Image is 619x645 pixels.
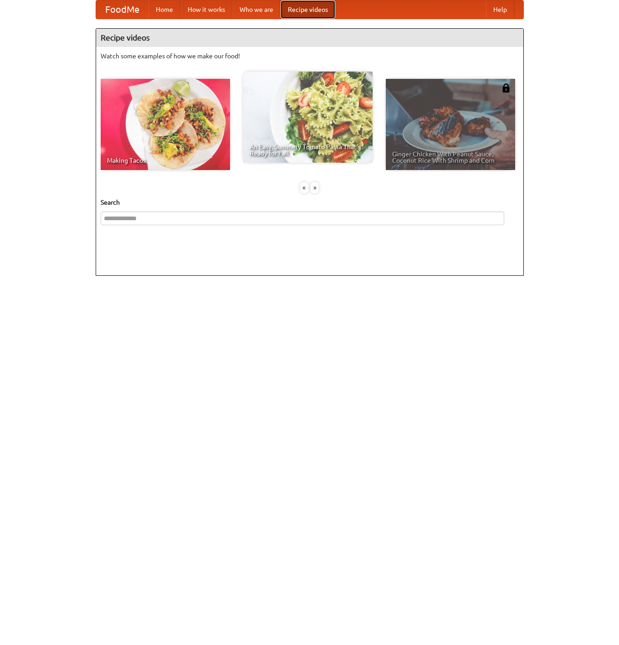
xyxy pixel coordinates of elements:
div: » [311,182,319,193]
a: Making Tacos [101,79,230,170]
div: « [300,182,308,193]
img: 483408.png [501,83,511,93]
a: Recipe videos [281,0,335,19]
a: Home [148,0,180,19]
a: Help [486,0,514,19]
h4: Recipe videos [96,29,523,47]
p: Watch some examples of how we make our food! [101,52,519,61]
span: Making Tacos [107,157,224,164]
a: Who we are [232,0,281,19]
a: How it works [180,0,232,19]
span: An Easy, Summery Tomato Pasta That's Ready for Fall [250,144,366,156]
a: FoodMe [96,0,148,19]
h5: Search [101,198,519,207]
a: An Easy, Summery Tomato Pasta That's Ready for Fall [243,72,373,163]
